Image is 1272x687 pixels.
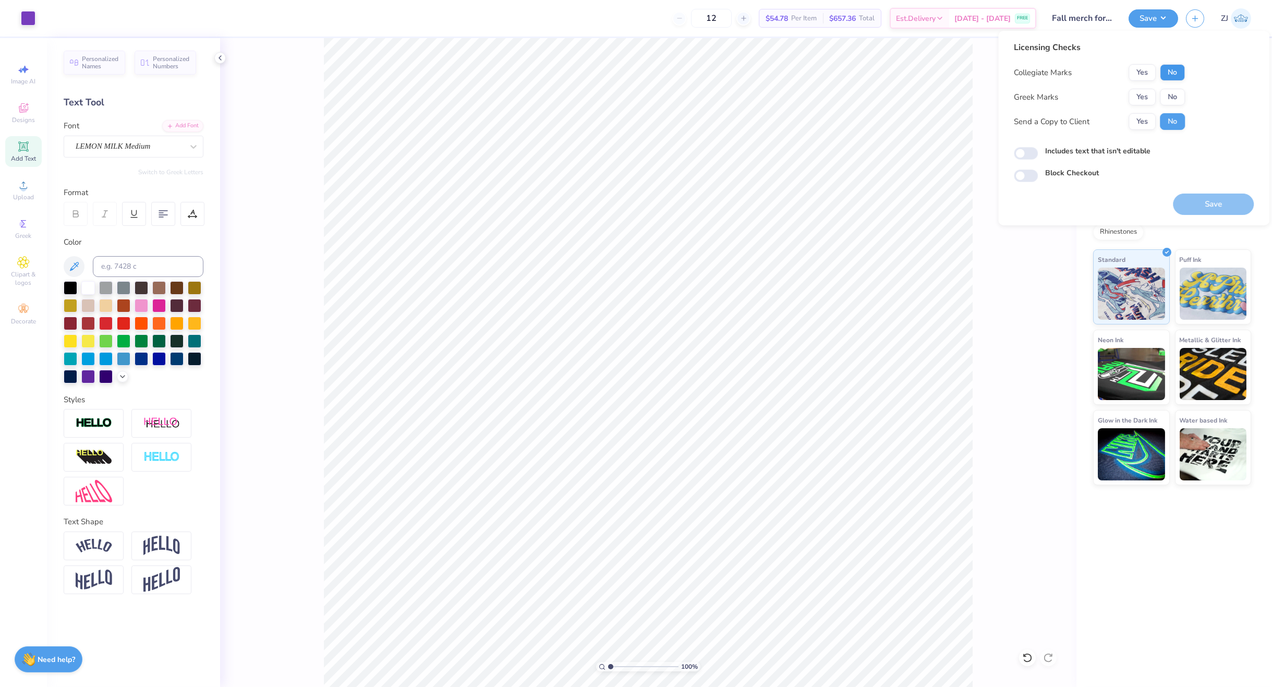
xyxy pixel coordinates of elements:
[1014,91,1058,103] div: Greek Marks
[11,317,36,326] span: Decorate
[859,13,875,24] span: Total
[11,154,36,163] span: Add Text
[1129,64,1156,81] button: Yes
[1129,9,1178,28] button: Save
[76,539,112,553] img: Arc
[1098,268,1165,320] img: Standard
[143,536,180,556] img: Arch
[138,168,203,176] button: Switch to Greek Letters
[143,567,180,593] img: Rise
[1098,415,1157,426] span: Glow in the Dark Ink
[13,193,34,201] span: Upload
[1098,254,1125,265] span: Standard
[12,116,35,124] span: Designs
[1180,415,1228,426] span: Water based Ink
[1221,8,1251,29] a: ZJ
[76,480,112,502] img: Free Distort
[1098,334,1123,345] span: Neon Ink
[1180,268,1247,320] img: Puff Ink
[954,13,1011,24] span: [DATE] - [DATE]
[1045,167,1099,178] label: Block Checkout
[1017,15,1028,22] span: FREE
[1129,89,1156,105] button: Yes
[1160,113,1185,130] button: No
[76,570,112,590] img: Flag
[896,13,936,24] span: Est. Delivery
[153,55,190,70] span: Personalized Numbers
[1098,428,1165,480] img: Glow in the Dark Ink
[82,55,119,70] span: Personalized Names
[76,449,112,466] img: 3d Illusion
[162,120,203,132] div: Add Font
[1129,113,1156,130] button: Yes
[791,13,817,24] span: Per Item
[681,662,698,671] span: 100 %
[1093,224,1144,240] div: Rhinestones
[1180,428,1247,480] img: Water based Ink
[1014,116,1089,128] div: Send a Copy to Client
[143,451,180,463] img: Negative Space
[1014,41,1185,54] div: Licensing Checks
[1098,348,1165,400] img: Neon Ink
[766,13,788,24] span: $54.78
[64,120,79,132] label: Font
[1180,348,1247,400] img: Metallic & Glitter Ink
[64,394,203,406] div: Styles
[5,270,42,287] span: Clipart & logos
[1180,254,1202,265] span: Puff Ink
[1221,13,1228,25] span: ZJ
[1045,146,1150,156] label: Includes text that isn't editable
[64,95,203,110] div: Text Tool
[76,417,112,429] img: Stroke
[1160,89,1185,105] button: No
[1014,67,1072,79] div: Collegiate Marks
[1160,64,1185,81] button: No
[64,187,204,199] div: Format
[11,77,36,86] span: Image AI
[1231,8,1251,29] img: Zhor Junavee Antocan
[64,516,203,528] div: Text Shape
[64,236,203,248] div: Color
[143,417,180,430] img: Shadow
[829,13,856,24] span: $657.36
[93,256,203,277] input: e.g. 7428 c
[1044,8,1121,29] input: Untitled Design
[1180,334,1241,345] span: Metallic & Glitter Ink
[38,655,76,665] strong: Need help?
[16,232,32,240] span: Greek
[691,9,732,28] input: – –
